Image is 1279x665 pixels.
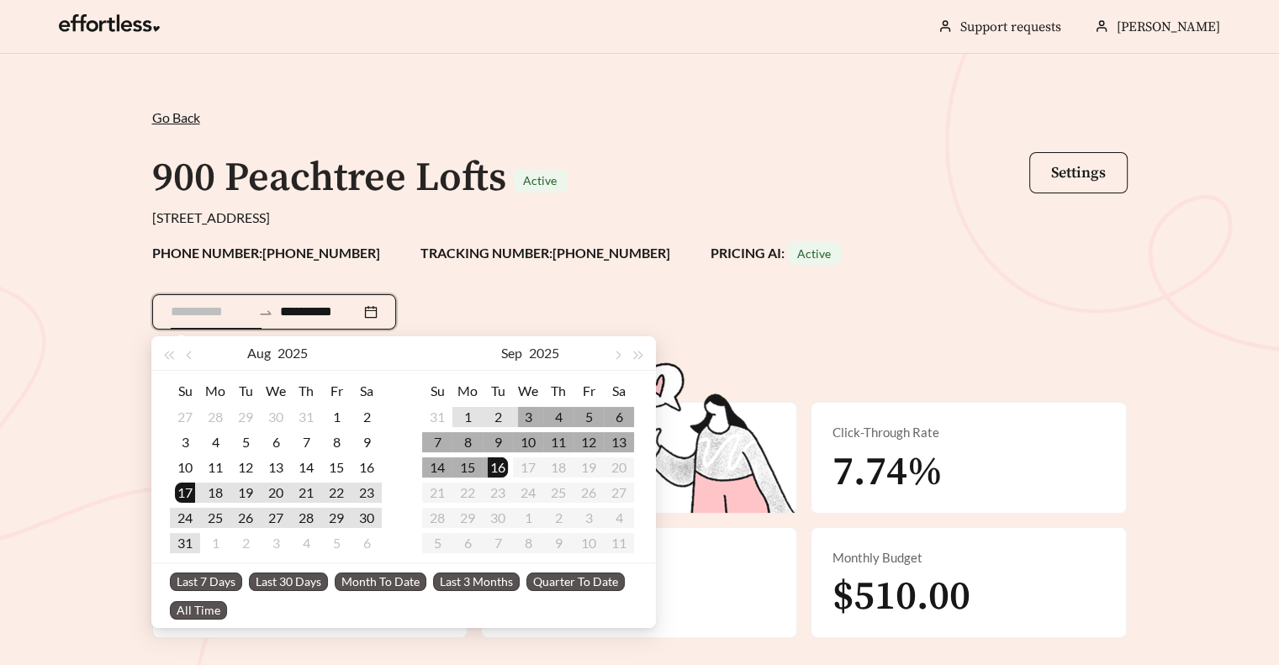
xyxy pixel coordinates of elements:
[266,457,286,478] div: 13
[170,505,200,530] td: 2025-08-24
[543,377,573,404] th: Th
[960,18,1061,35] a: Support requests
[258,305,273,320] span: swap-right
[266,483,286,503] div: 20
[261,377,291,404] th: We
[291,430,321,455] td: 2025-08-07
[230,530,261,556] td: 2025-09-02
[457,457,478,478] div: 15
[483,377,513,404] th: Tu
[422,404,452,430] td: 2025-08-31
[326,407,346,427] div: 1
[266,407,286,427] div: 30
[175,432,195,452] div: 3
[351,404,382,430] td: 2025-08-02
[230,404,261,430] td: 2025-07-29
[483,404,513,430] td: 2025-09-02
[357,508,377,528] div: 30
[296,457,316,478] div: 14
[452,377,483,404] th: Mo
[326,457,346,478] div: 15
[170,573,242,591] span: Last 7 Days
[1051,163,1106,182] span: Settings
[230,455,261,480] td: 2025-08-12
[321,505,351,530] td: 2025-08-29
[205,533,225,553] div: 1
[266,432,286,452] div: 6
[433,573,520,591] span: Last 3 Months
[152,153,506,203] h1: 900 Peachtree Lofts
[291,377,321,404] th: Th
[170,601,227,620] span: All Time
[321,480,351,505] td: 2025-08-22
[1117,18,1220,35] span: [PERSON_NAME]
[357,483,377,503] div: 23
[170,430,200,455] td: 2025-08-03
[291,505,321,530] td: 2025-08-28
[609,407,629,427] div: 6
[321,377,351,404] th: Fr
[513,377,543,404] th: We
[296,533,316,553] div: 4
[513,430,543,455] td: 2025-09-10
[518,407,538,427] div: 3
[427,407,447,427] div: 31
[235,432,256,452] div: 5
[230,505,261,530] td: 2025-08-26
[526,573,625,591] span: Quarter To Date
[326,508,346,528] div: 29
[321,404,351,430] td: 2025-08-01
[235,457,256,478] div: 12
[261,505,291,530] td: 2025-08-27
[235,483,256,503] div: 19
[200,455,230,480] td: 2025-08-11
[175,407,195,427] div: 27
[277,336,308,370] button: 2025
[422,455,452,480] td: 2025-09-14
[420,245,670,261] strong: TRACKING NUMBER: [PHONE_NUMBER]
[543,404,573,430] td: 2025-09-04
[326,533,346,553] div: 5
[291,480,321,505] td: 2025-08-21
[235,533,256,553] div: 2
[205,457,225,478] div: 11
[258,304,273,319] span: to
[261,404,291,430] td: 2025-07-30
[205,483,225,503] div: 18
[711,245,841,261] strong: PRICING AI:
[326,483,346,503] div: 22
[609,432,629,452] div: 13
[200,480,230,505] td: 2025-08-18
[357,407,377,427] div: 2
[200,505,230,530] td: 2025-08-25
[235,407,256,427] div: 29
[205,432,225,452] div: 4
[427,432,447,452] div: 7
[832,423,1106,442] div: Click-Through Rate
[170,404,200,430] td: 2025-07-27
[351,430,382,455] td: 2025-08-09
[152,245,380,261] strong: PHONE NUMBER: [PHONE_NUMBER]
[326,432,346,452] div: 8
[296,483,316,503] div: 21
[235,508,256,528] div: 26
[351,505,382,530] td: 2025-08-30
[513,404,543,430] td: 2025-09-03
[175,533,195,553] div: 31
[548,407,568,427] div: 4
[247,336,271,370] button: Aug
[357,533,377,553] div: 6
[152,109,200,125] span: Go Back
[457,432,478,452] div: 8
[351,480,382,505] td: 2025-08-23
[175,457,195,478] div: 10
[797,246,831,261] span: Active
[296,508,316,528] div: 28
[335,573,426,591] span: Month To Date
[832,548,1106,567] div: Monthly Budget
[483,430,513,455] td: 2025-09-09
[230,480,261,505] td: 2025-08-19
[604,430,634,455] td: 2025-09-13
[422,377,452,404] th: Su
[170,480,200,505] td: 2025-08-17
